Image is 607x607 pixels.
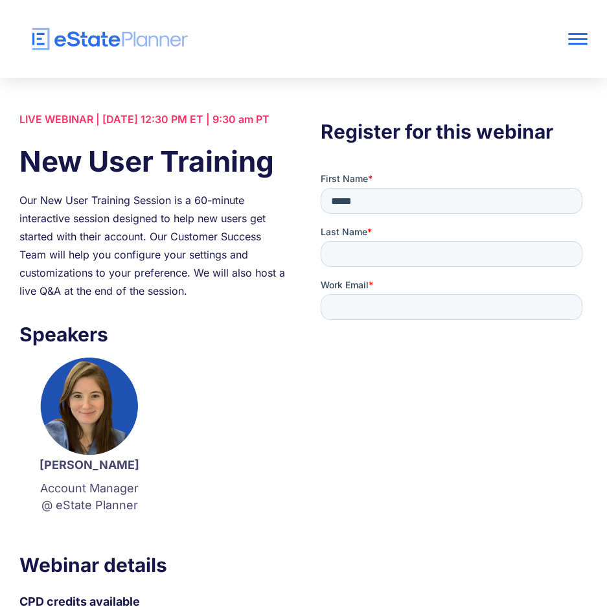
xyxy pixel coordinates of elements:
[19,28,474,51] a: home
[39,520,140,537] p: ‍
[321,117,588,146] h3: Register for this webinar
[19,141,286,181] h1: New User Training
[39,480,140,514] p: Account Manager @ eState Planner
[40,458,139,472] strong: [PERSON_NAME]
[321,172,588,339] iframe: Form 0
[19,319,286,349] h3: Speakers
[19,550,286,580] h3: Webinar details
[19,110,286,128] div: LIVE WEBINAR | [DATE] 12:30 PM ET | 9:30 am PT
[19,191,286,300] div: Our New User Training Session is a 60-minute interactive session designed to help new users get s...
